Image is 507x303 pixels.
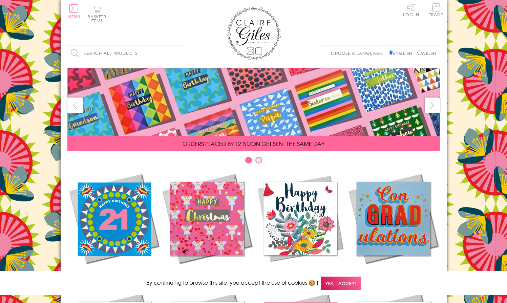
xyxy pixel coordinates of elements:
[190,270,224,278] span: Christmas
[347,172,440,278] a: Academic
[425,98,440,113] button: next
[389,50,416,56] label: English
[321,277,361,290] span: Yes, I accept
[331,50,387,56] p: Choose a language:
[88,5,106,23] button: Basket0 items
[67,46,186,61] input: Search all products
[227,7,281,60] img: Claire Giles Greetings Cards
[389,50,393,55] input: English
[161,172,254,278] a: Christmas
[91,14,106,24] span: 0 items
[284,270,316,278] span: Birthdays
[67,98,83,113] button: prev
[429,3,443,17] span: Trade
[429,3,443,18] a: Trade
[67,172,161,278] a: New Releases
[179,46,186,61] input: Search
[183,139,324,148] span: ORDERS PLACED BY 12 NOON GET SENT THE SAME DAY
[417,50,422,55] input: Welsh
[403,3,419,17] a: Log In
[245,157,252,164] button: Carousel Page 1 (Current Slide)
[67,14,81,20] span: Menu
[376,270,411,278] span: Academic
[255,157,262,164] button: Carousel Page 2
[254,172,347,278] a: Birthdays
[67,4,81,19] button: Menu
[67,156,440,167] div: Carousel Pagination
[417,50,437,56] label: Welsh
[91,270,136,278] span: New Releases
